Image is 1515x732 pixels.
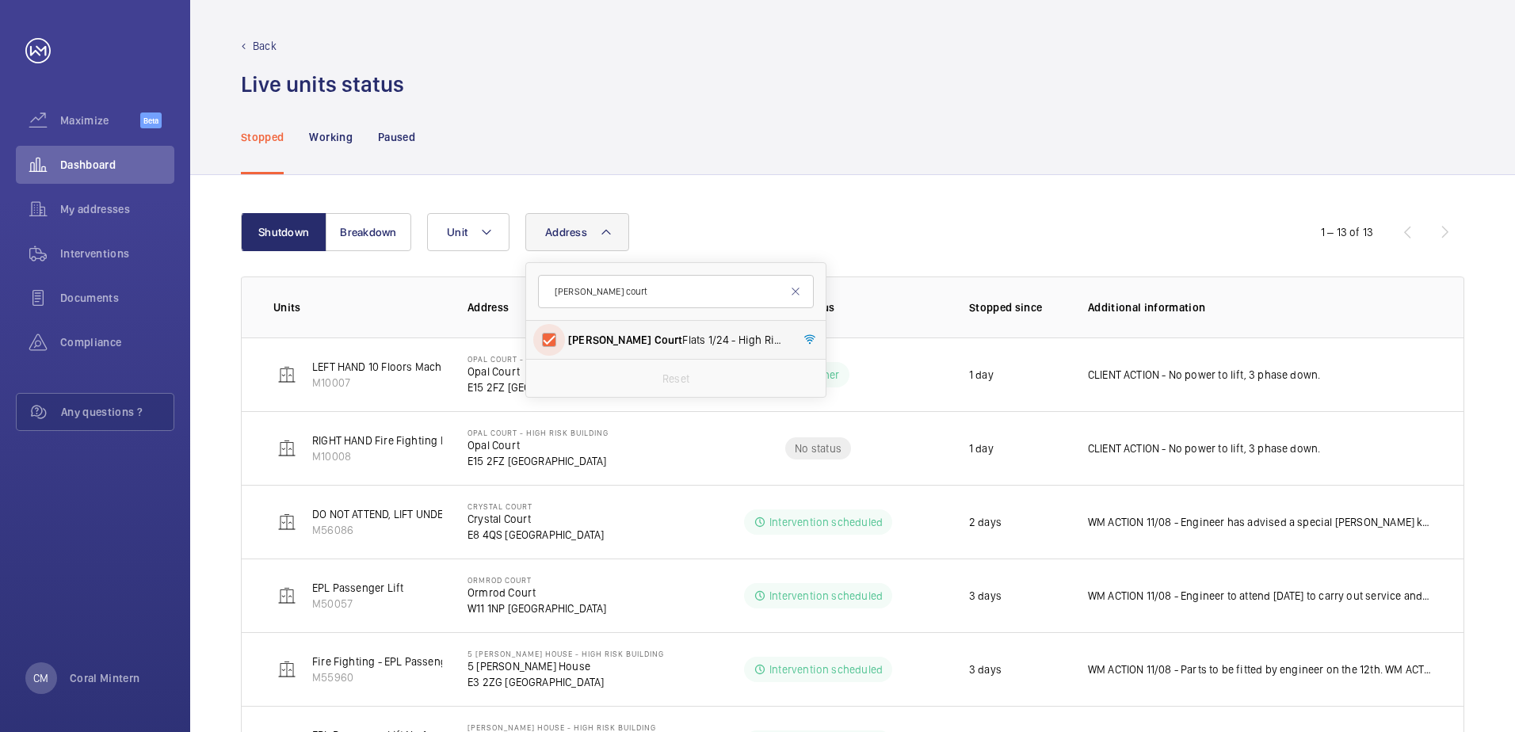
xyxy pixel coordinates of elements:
[33,670,48,686] p: CM
[140,112,162,128] span: Beta
[1321,224,1373,240] div: 1 – 13 of 13
[277,660,296,679] img: elevator.svg
[969,661,1002,677] p: 3 days
[467,511,604,527] p: Crystal Court
[312,654,475,669] p: Fire Fighting - EPL Passenger Lift
[60,157,174,173] span: Dashboard
[969,514,1002,530] p: 2 days
[277,586,296,605] img: elevator.svg
[1088,588,1432,604] p: WM ACTION 11/08 - Engineer to attend [DATE] to carry out service and check if lift is working. WM...
[60,246,174,261] span: Interventions
[467,600,607,616] p: W11 1NP [GEOGRAPHIC_DATA]
[60,201,174,217] span: My addresses
[769,588,883,604] p: Intervention scheduled
[241,70,404,99] h1: Live units status
[277,365,296,384] img: elevator.svg
[253,38,277,54] p: Back
[467,453,609,469] p: E15 2FZ [GEOGRAPHIC_DATA]
[662,371,689,387] p: Reset
[467,585,607,600] p: Ormrod Court
[769,661,883,677] p: Intervention scheduled
[769,514,883,530] p: Intervention scheduled
[467,649,664,658] p: 5 [PERSON_NAME] House - High Risk Building
[1088,440,1321,456] p: CLIENT ACTION - No power to lift, 3 phase down.
[1088,367,1321,383] p: CLIENT ACTION - No power to lift, 3 phase down.
[312,375,509,391] p: M10007
[312,359,509,375] p: LEFT HAND 10 Floors Machine Roomless
[61,404,174,420] span: Any questions ?
[467,364,609,379] p: Opal Court
[568,334,651,346] span: [PERSON_NAME]
[312,596,403,612] p: M50057
[241,213,326,251] button: Shutdown
[312,506,718,522] p: DO NOT ATTEND, LIFT UNDER MODERNISATION. Evacuation - EPL Passenger Lift No 2
[525,213,629,251] button: Address
[795,440,841,456] p: No status
[969,588,1002,604] p: 3 days
[312,448,597,464] p: M10008
[312,433,597,448] p: RIGHT HAND Fire Fighting Lift 11 Floors Machine Roomless
[467,658,664,674] p: 5 [PERSON_NAME] House
[1088,299,1432,315] p: Additional information
[309,129,352,145] p: Working
[378,129,415,145] p: Paused
[312,522,718,538] p: M56086
[70,670,140,686] p: Coral Mintern
[969,367,994,383] p: 1 day
[1088,514,1432,530] p: WM ACTION 11/08 - Engineer has advised a special [PERSON_NAME] key is required for this particula...
[60,290,174,306] span: Documents
[447,226,467,238] span: Unit
[467,354,609,364] p: Opal Court - High Risk Building
[969,299,1063,315] p: Stopped since
[568,332,786,348] span: Flats 1/24 - High Risk Building - [STREET_ADDRESS]
[273,299,442,315] p: Units
[467,575,607,585] p: Ormrod Court
[277,513,296,532] img: elevator.svg
[467,379,609,395] p: E15 2FZ [GEOGRAPHIC_DATA]
[538,275,814,308] input: Search by address
[467,674,664,690] p: E3 2ZG [GEOGRAPHIC_DATA]
[60,334,174,350] span: Compliance
[427,213,509,251] button: Unit
[312,669,475,685] p: M55960
[60,112,140,128] span: Maximize
[467,428,609,437] p: Opal Court - High Risk Building
[467,299,693,315] p: Address
[312,580,403,596] p: EPL Passenger Lift
[545,226,587,238] span: Address
[467,501,604,511] p: Crystal Court
[277,439,296,458] img: elevator.svg
[1088,661,1432,677] p: WM ACTION 11/08 - Parts to be fitted by engineer on the 12th. WM ACTION 08/08 - Part on order ETA...
[467,437,609,453] p: Opal Court
[654,334,683,346] span: Court
[326,213,411,251] button: Breakdown
[467,527,604,543] p: E8 4QS [GEOGRAPHIC_DATA]
[467,722,656,732] p: [PERSON_NAME] House - High Risk Building
[969,440,994,456] p: 1 day
[241,129,284,145] p: Stopped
